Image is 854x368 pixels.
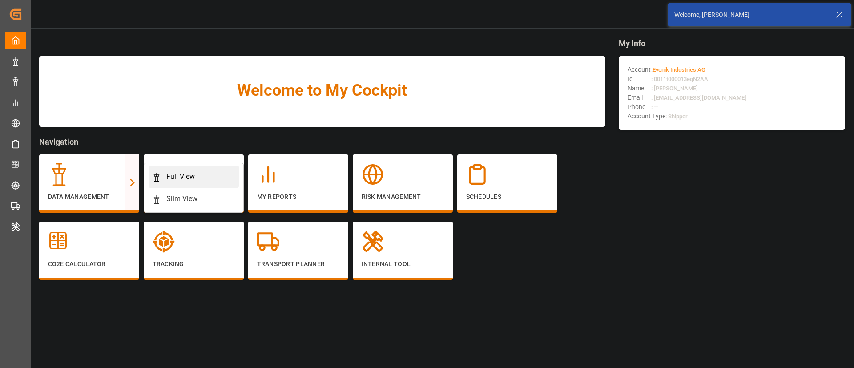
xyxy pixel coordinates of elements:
p: Schedules [466,192,548,202]
span: Account Type [628,112,665,121]
span: : [EMAIL_ADDRESS][DOMAIN_NAME] [651,94,746,101]
div: Full View [166,171,195,182]
div: Welcome, [PERSON_NAME] [674,10,827,20]
p: My Reports [257,192,339,202]
span: : — [651,104,658,110]
span: Account [628,65,651,74]
p: Data Management [48,192,130,202]
span: Welcome to My Cockpit [57,78,588,102]
p: Tracking [153,259,235,269]
p: Transport Planner [257,259,339,269]
span: Evonik Industries AG [653,66,705,73]
span: Name [628,84,651,93]
p: Risk Management [362,192,444,202]
span: : [651,66,705,73]
span: Id [628,74,651,84]
span: : Shipper [665,113,688,120]
span: : [PERSON_NAME] [651,85,698,92]
a: Full View [149,166,239,188]
div: Slim View [166,194,197,204]
span: : 0011t000013eqN2AAI [651,76,710,82]
a: Slim View [149,188,239,210]
p: CO2e Calculator [48,259,130,269]
span: Phone [628,102,651,112]
span: Navigation [39,136,605,148]
span: Email [628,93,651,102]
p: Internal Tool [362,259,444,269]
span: My Info [619,37,845,49]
